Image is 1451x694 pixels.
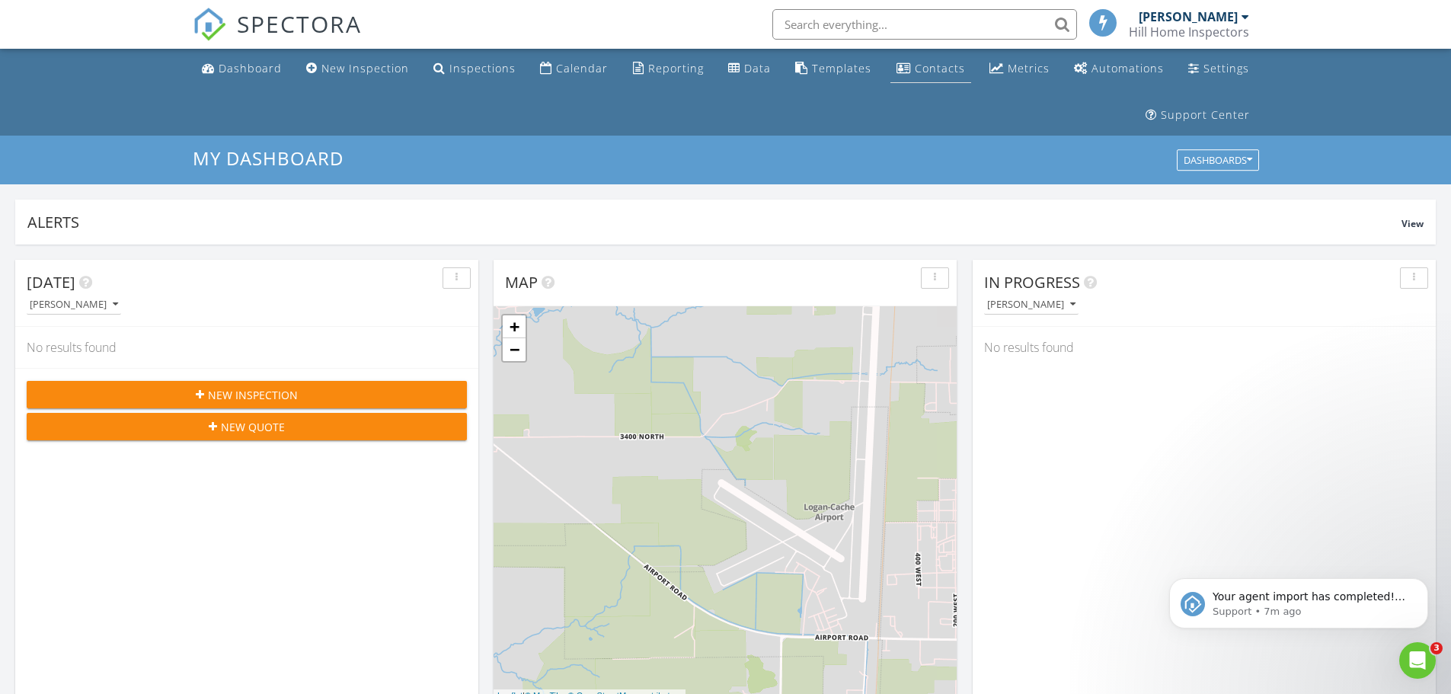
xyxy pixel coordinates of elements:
a: Settings [1182,55,1255,83]
div: No results found [15,327,478,368]
a: Zoom in [503,315,526,338]
div: Alerts [27,212,1401,232]
div: Settings [1203,61,1249,75]
button: Dashboards [1177,150,1259,171]
a: New Inspection [300,55,415,83]
button: [PERSON_NAME] [27,295,121,315]
div: Hill Home Inspectors [1129,24,1249,40]
div: Reporting [648,61,704,75]
div: Metrics [1008,61,1050,75]
iframe: Intercom notifications message [1146,546,1451,653]
a: Zoom out [503,338,526,361]
span: SPECTORA [237,8,362,40]
a: Contacts [890,55,971,83]
span: View [1401,217,1424,230]
a: Templates [789,55,877,83]
div: Inspections [449,61,516,75]
a: Automations (Basic) [1068,55,1170,83]
a: Dashboard [196,55,288,83]
div: Data [744,61,771,75]
div: [PERSON_NAME] [1139,9,1238,24]
input: Search everything... [772,9,1077,40]
button: [PERSON_NAME] [984,295,1079,315]
a: Inspections [427,55,522,83]
a: Metrics [983,55,1056,83]
a: Support Center [1139,101,1256,130]
a: Data [722,55,777,83]
span: My Dashboard [193,146,344,171]
span: New Quote [221,419,285,435]
a: Calendar [534,55,614,83]
div: No results found [973,327,1436,368]
iframe: Intercom live chat [1399,642,1436,679]
img: The Best Home Inspection Software - Spectora [193,8,226,41]
button: New Inspection [27,381,467,408]
div: Support Center [1161,107,1250,122]
span: New Inspection [208,387,298,403]
span: In Progress [984,272,1080,293]
div: [PERSON_NAME] [987,299,1075,310]
a: SPECTORA [193,21,362,53]
span: 3 [1430,642,1443,654]
div: [PERSON_NAME] [30,299,118,310]
div: Dashboards [1184,155,1252,166]
div: New Inspection [321,61,409,75]
button: New Quote [27,413,467,440]
span: [DATE] [27,272,75,293]
div: Calendar [556,61,608,75]
div: Templates [812,61,871,75]
div: Automations [1091,61,1164,75]
div: Contacts [915,61,965,75]
div: Dashboard [219,61,282,75]
span: Map [505,272,538,293]
a: Reporting [627,55,710,83]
